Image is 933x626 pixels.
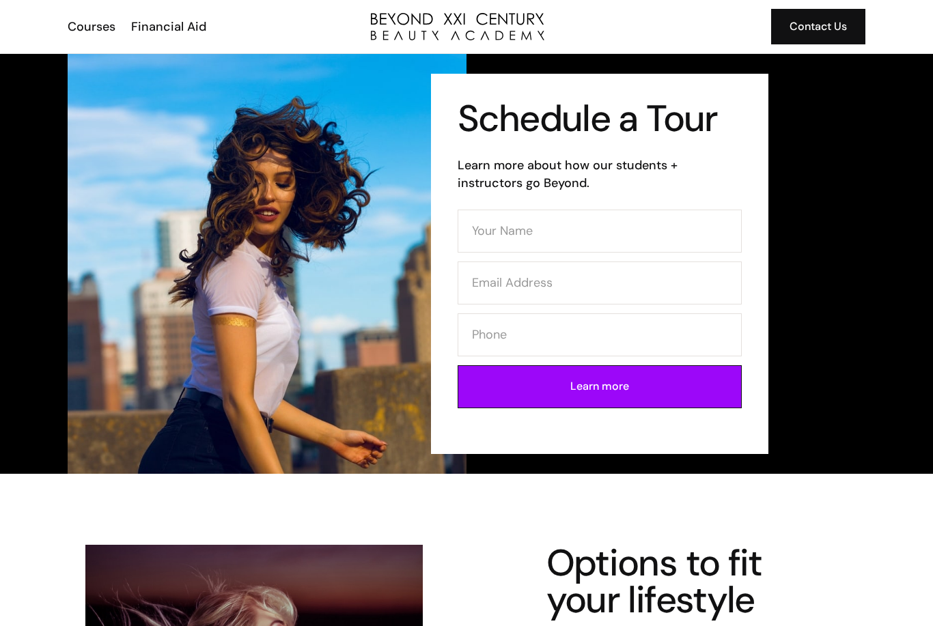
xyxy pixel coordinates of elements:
div: Contact Us [790,18,847,35]
input: Your Name [458,210,742,253]
input: Learn more [458,365,742,408]
input: Phone [458,313,742,356]
form: Contact Form [458,210,742,417]
div: Financial Aid [131,18,206,35]
h1: Schedule a Tour [458,100,742,137]
a: Courses [59,18,122,35]
a: home [371,13,544,40]
div: Courses [68,18,115,35]
h4: Options to fit your lifestyle [546,545,813,618]
input: Email Address [458,261,742,304]
h6: Learn more about how our students + instructors go Beyond. [458,156,742,192]
img: beauty school student [68,54,466,474]
a: Financial Aid [122,18,213,35]
a: Contact Us [771,9,865,44]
